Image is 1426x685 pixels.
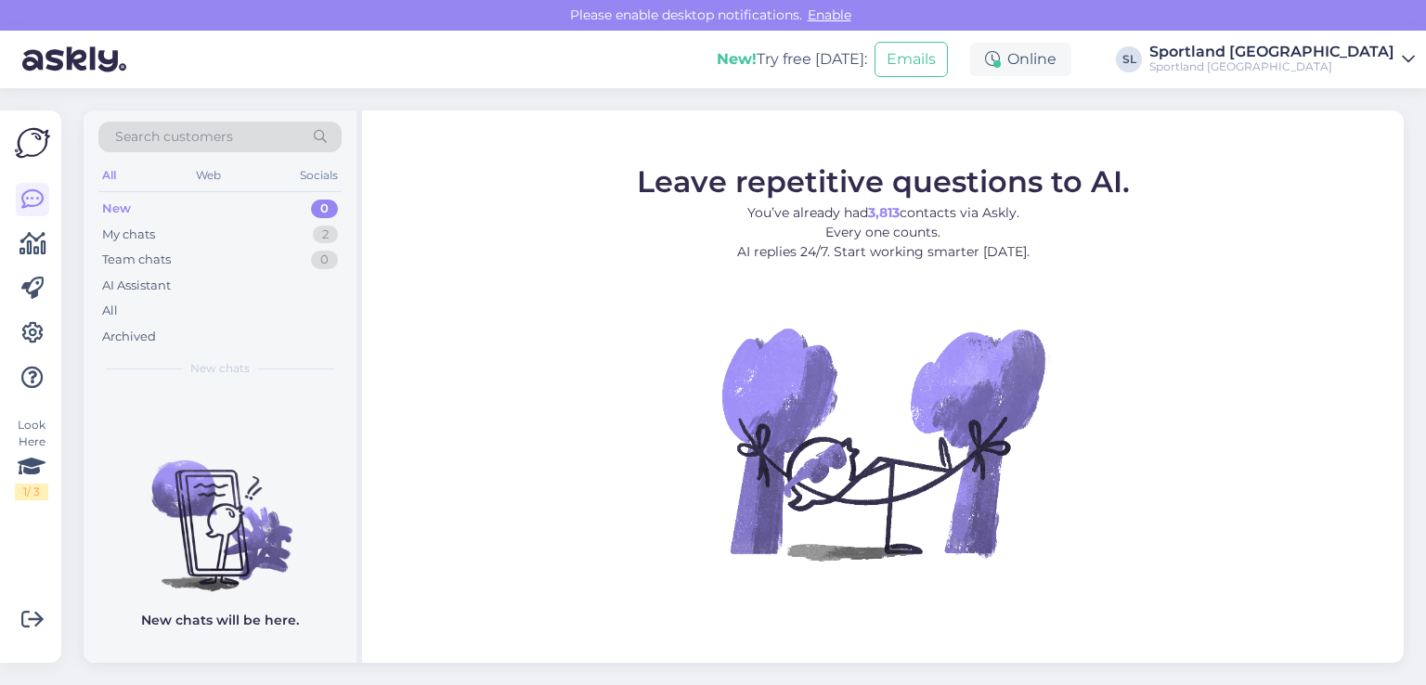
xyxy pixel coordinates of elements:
img: No Chat active [716,276,1050,610]
div: 2 [313,226,338,244]
div: Sportland [GEOGRAPHIC_DATA] [1149,59,1394,74]
div: SL [1116,46,1142,72]
b: New! [717,50,757,68]
div: Sportland [GEOGRAPHIC_DATA] [1149,45,1394,59]
p: New chats will be here. [141,611,299,630]
img: No chats [84,427,356,594]
div: My chats [102,226,155,244]
div: Web [192,163,225,187]
span: Enable [802,6,857,23]
span: New chats [190,360,250,377]
div: All [102,302,118,320]
button: Emails [875,42,948,77]
div: Team chats [102,251,171,269]
a: Sportland [GEOGRAPHIC_DATA]Sportland [GEOGRAPHIC_DATA] [1149,45,1415,74]
div: Archived [102,328,156,346]
div: Socials [296,163,342,187]
div: 1 / 3 [15,484,48,500]
div: All [98,163,120,187]
div: 0 [311,251,338,269]
div: Try free [DATE]: [717,48,867,71]
div: Look Here [15,417,48,500]
p: You’ve already had contacts via Askly. Every one counts. AI replies 24/7. Start working smarter [... [637,202,1130,261]
span: Search customers [115,127,233,147]
img: Askly Logo [15,125,50,161]
div: 0 [311,200,338,218]
div: Online [970,43,1071,76]
div: New [102,200,131,218]
b: 3,813 [868,203,900,220]
span: Leave repetitive questions to AI. [637,162,1130,199]
div: AI Assistant [102,277,171,295]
